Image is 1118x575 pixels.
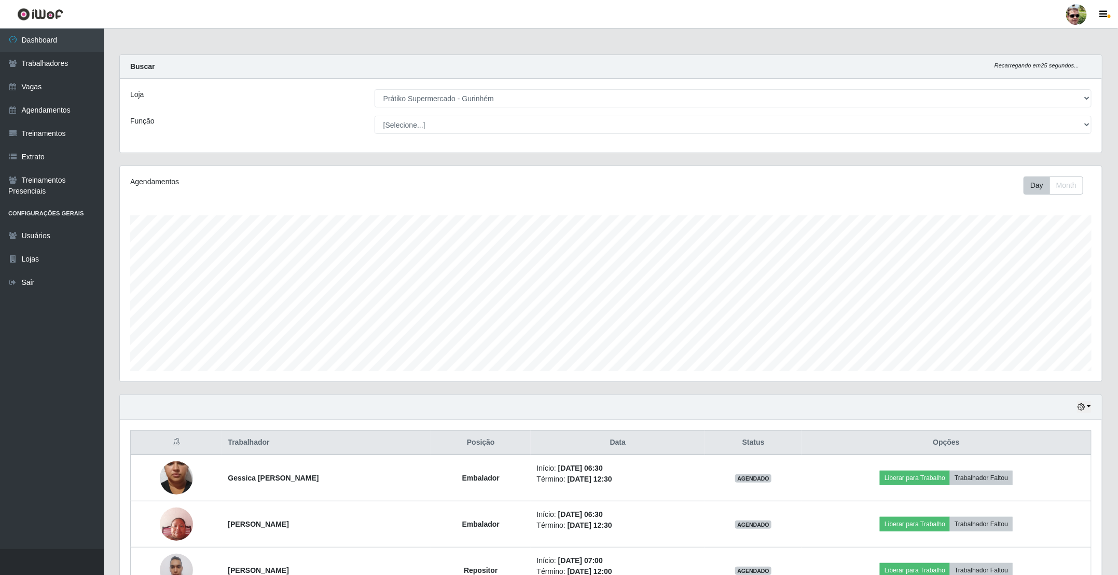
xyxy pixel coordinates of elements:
li: Início: [537,555,699,566]
div: Toolbar with button groups [1024,176,1092,195]
label: Loja [130,89,144,100]
li: Término: [537,474,699,485]
button: Trabalhador Faltou [950,471,1013,485]
button: Month [1050,176,1083,195]
time: [DATE] 12:30 [568,521,612,529]
img: 1746572657158.jpeg [160,441,193,515]
img: CoreUI Logo [17,8,63,21]
li: Término: [537,520,699,531]
button: Day [1024,176,1050,195]
span: AGENDADO [735,567,771,575]
button: Liberar para Trabalho [880,517,950,531]
span: AGENDADO [735,474,771,483]
strong: Embalador [462,474,500,482]
label: Função [130,116,155,127]
button: Liberar para Trabalho [880,471,950,485]
time: [DATE] 12:30 [568,475,612,483]
span: AGENDADO [735,521,771,529]
time: [DATE] 06:30 [558,510,603,518]
div: First group [1024,176,1083,195]
th: Opções [802,431,1091,455]
th: Posição [431,431,531,455]
strong: [PERSON_NAME] [228,520,288,528]
time: [DATE] 07:00 [558,556,603,565]
i: Recarregando em 25 segundos... [995,62,1079,69]
th: Status [705,431,802,455]
strong: Repositor [464,566,498,574]
strong: Buscar [130,62,155,71]
strong: [PERSON_NAME] [228,566,288,574]
strong: Gessica [PERSON_NAME] [228,474,319,482]
th: Trabalhador [222,431,431,455]
div: Agendamentos [130,176,522,187]
strong: Embalador [462,520,500,528]
li: Início: [537,463,699,474]
time: [DATE] 06:30 [558,464,603,472]
button: Trabalhador Faltou [950,517,1013,531]
li: Início: [537,509,699,520]
th: Data [531,431,705,455]
img: 1749820414398.jpeg [160,502,193,546]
